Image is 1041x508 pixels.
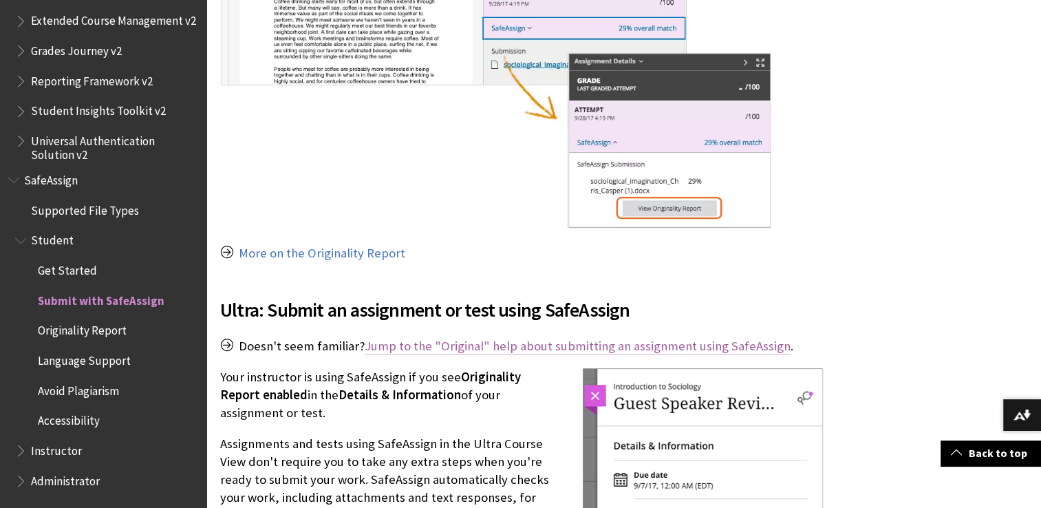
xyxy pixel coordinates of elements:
span: Details & Information [339,387,461,403]
a: Back to top [941,441,1041,466]
span: Language Support [38,349,131,368]
p: Your instructor is using SafeAssign if you see in the of your assignment or test. [220,368,824,423]
span: Student Insights Toolkit v2 [31,100,166,118]
a: More on the Originality Report [239,245,405,262]
span: Accessibility [38,410,100,428]
nav: Book outline for Blackboard SafeAssign [8,169,198,492]
span: Reporting Framework v2 [31,70,153,88]
span: Ultra: Submit an assignment or test using SafeAssign [220,295,824,324]
span: Originality Report enabled [220,369,521,403]
a: Jump to the "Original" help about submitting an assignment using SafeAssign [365,338,791,354]
span: Supported File Types [31,199,139,218]
span: Avoid Plagiarism [38,379,119,398]
span: Grades Journey v2 [31,39,122,58]
span: Extended Course Management v2 [31,10,196,28]
span: SafeAssign [24,169,78,187]
p: Doesn't seem familiar? . [220,337,824,355]
span: Student [31,229,74,248]
span: Submit with SafeAssign [38,289,164,308]
span: Administrator [31,469,100,488]
span: Originality Report [38,319,127,338]
span: Get Started [38,259,97,277]
span: Instructor [31,439,82,458]
span: Universal Authentication Solution v2 [31,129,197,162]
